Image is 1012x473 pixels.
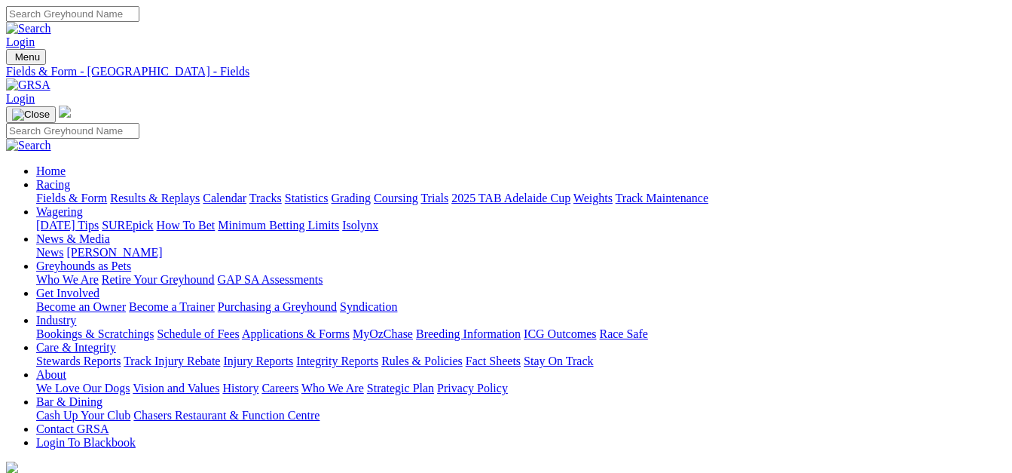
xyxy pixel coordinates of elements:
a: Track Injury Rebate [124,355,220,367]
a: Cash Up Your Club [36,409,130,422]
div: Bar & Dining [36,409,1006,422]
a: Login [6,35,35,48]
a: Track Maintenance [616,192,708,204]
a: Fields & Form - [GEOGRAPHIC_DATA] - Fields [6,65,1006,78]
div: Racing [36,192,1006,205]
div: Industry [36,327,1006,341]
a: Schedule of Fees [157,327,239,340]
button: Toggle navigation [6,49,46,65]
a: Rules & Policies [381,355,463,367]
img: Search [6,22,51,35]
a: Statistics [285,192,329,204]
a: Bar & Dining [36,395,102,408]
a: News & Media [36,232,110,245]
a: Fact Sheets [466,355,521,367]
a: Care & Integrity [36,341,116,354]
a: Bookings & Scratchings [36,327,154,340]
a: SUREpick [102,219,153,232]
a: Wagering [36,205,83,218]
a: Race Safe [599,327,647,340]
a: Get Involved [36,287,99,299]
span: Menu [15,51,40,63]
a: Careers [261,382,298,395]
a: Trials [420,192,448,204]
div: Care & Integrity [36,355,1006,368]
a: Purchasing a Greyhound [218,300,337,313]
a: Who We Are [36,273,99,286]
img: logo-grsa-white.png [59,106,71,118]
a: Home [36,164,66,177]
a: Syndication [340,300,397,313]
a: Login To Blackbook [36,436,136,449]
a: Stewards Reports [36,355,121,367]
a: History [222,382,258,395]
a: [DATE] Tips [36,219,99,232]
a: Injury Reports [223,355,293,367]
a: Become a Trainer [129,300,215,313]
a: Privacy Policy [437,382,508,395]
a: Industry [36,314,76,327]
img: GRSA [6,78,50,92]
a: [PERSON_NAME] [66,246,162,259]
div: News & Media [36,246,1006,260]
a: Login [6,92,35,105]
a: Integrity Reports [296,355,378,367]
a: MyOzChase [353,327,413,340]
a: GAP SA Assessments [218,273,323,286]
a: 2025 TAB Adelaide Cup [451,192,570,204]
a: Chasers Restaurant & Function Centre [133,409,319,422]
input: Search [6,123,139,139]
div: Greyhounds as Pets [36,273,1006,287]
a: Vision and Values [133,382,219,395]
input: Search [6,6,139,22]
div: Wagering [36,219,1006,232]
a: Applications & Forms [242,327,350,340]
a: News [36,246,63,259]
a: Become an Owner [36,300,126,313]
a: We Love Our Dogs [36,382,130,395]
img: Close [12,109,50,121]
a: Contact GRSA [36,422,109,435]
div: Get Involved [36,300,1006,314]
a: Coursing [374,192,418,204]
a: Greyhounds as Pets [36,260,131,272]
a: ICG Outcomes [524,327,596,340]
a: About [36,368,66,381]
a: Fields & Form [36,192,107,204]
a: Grading [332,192,371,204]
a: Isolynx [342,219,378,232]
a: Strategic Plan [367,382,434,395]
a: Weights [573,192,613,204]
a: Calendar [203,192,246,204]
a: Retire Your Greyhound [102,273,215,286]
a: How To Bet [157,219,216,232]
a: Breeding Information [416,327,521,340]
a: Tracks [249,192,282,204]
button: Toggle navigation [6,106,56,123]
a: Racing [36,178,70,191]
a: Stay On Track [524,355,593,367]
a: Who We Are [301,382,364,395]
img: Search [6,139,51,152]
a: Results & Replays [110,192,200,204]
a: Minimum Betting Limits [218,219,339,232]
div: About [36,382,1006,395]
